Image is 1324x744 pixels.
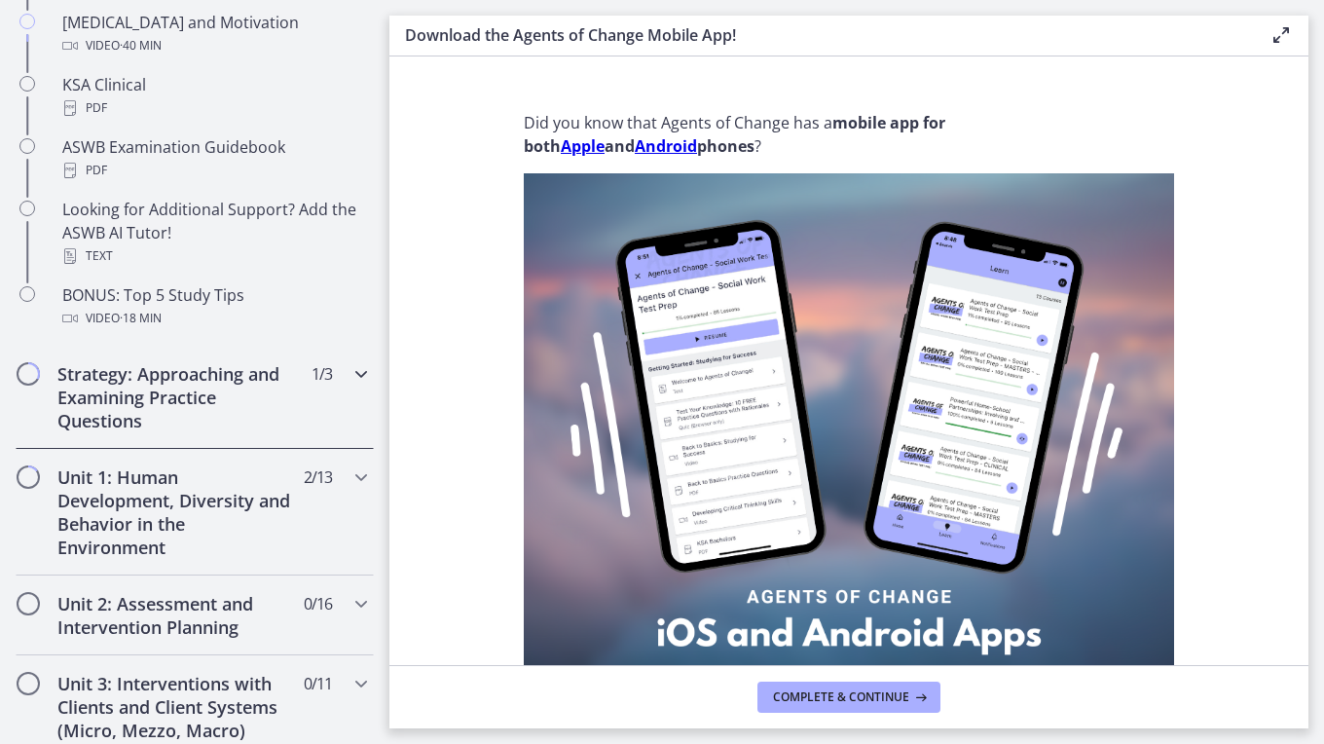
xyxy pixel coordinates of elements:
span: 0 / 11 [304,672,332,695]
a: Android [635,135,697,157]
div: Looking for Additional Support? Add the ASWB AI Tutor! [62,198,366,268]
span: 2 / 13 [304,465,332,489]
span: 1 / 3 [312,362,332,386]
img: Agents_of_Change_Mobile_App_Now_Available!.png [524,173,1174,719]
h2: Unit 3: Interventions with Clients and Client Systems (Micro, Mezzo, Macro) [57,672,295,742]
strong: phones [697,135,754,157]
p: Did you know that Agents of Change has a ? [524,111,1174,158]
strong: and [605,135,635,157]
div: KSA Clinical [62,73,366,120]
h2: Unit 1: Human Development, Diversity and Behavior in the Environment [57,465,295,559]
div: Text [62,244,366,268]
div: Video [62,34,366,57]
button: Complete & continue [757,682,940,713]
div: ASWB Examination Guidebook [62,135,366,182]
span: 0 / 16 [304,592,332,615]
span: Complete & continue [773,689,909,705]
div: [MEDICAL_DATA] and Motivation [62,11,366,57]
span: · 18 min [120,307,162,330]
a: Apple [561,135,605,157]
span: · 40 min [120,34,162,57]
div: Video [62,307,366,330]
h2: Unit 2: Assessment and Intervention Planning [57,592,295,639]
h3: Download the Agents of Change Mobile App! [405,23,1238,47]
div: PDF [62,96,366,120]
h2: Strategy: Approaching and Examining Practice Questions [57,362,295,432]
div: BONUS: Top 5 Study Tips [62,283,366,330]
div: PDF [62,159,366,182]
